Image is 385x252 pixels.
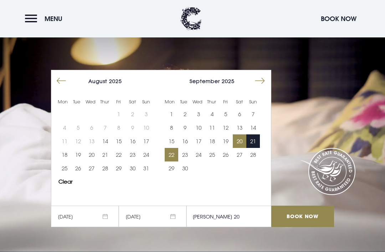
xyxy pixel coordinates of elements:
td: Choose Sunday, August 17, 2025 as your start date. [139,134,153,148]
button: 21 [246,134,260,148]
td: Choose Thursday, August 21, 2025 as your start date. [98,148,112,161]
td: Choose Saturday, August 16, 2025 as your start date. [126,134,139,148]
button: 24 [139,148,153,161]
button: 28 [246,148,260,161]
button: Book Now [317,11,360,26]
span: August [88,78,107,84]
button: 15 [165,134,178,148]
button: 12 [219,121,232,134]
input: Book Now [271,206,334,227]
span: September [190,78,220,84]
td: Choose Tuesday, September 2, 2025 as your start date. [178,107,192,121]
button: 27 [85,161,98,175]
span: [DATE] [51,206,119,227]
button: 30 [126,161,139,175]
td: Choose Friday, September 5, 2025 as your start date. [219,107,232,121]
td: Choose Monday, August 25, 2025 as your start date. [58,161,71,175]
td: Choose Tuesday, September 30, 2025 as your start date. [178,161,192,175]
td: Choose Wednesday, September 3, 2025 as your start date. [192,107,205,121]
button: 13 [233,121,246,134]
button: 19 [71,148,85,161]
button: 1 [165,107,178,121]
td: Choose Friday, August 15, 2025 as your start date. [112,134,125,148]
td: Choose Monday, September 29, 2025 as your start date. [165,161,178,175]
button: 18 [58,148,71,161]
td: Choose Monday, September 15, 2025 as your start date. [165,134,178,148]
button: 3 [192,107,205,121]
td: Choose Monday, September 8, 2025 as your start date. [165,121,178,134]
td: Selected. Saturday, September 20, 2025 [233,134,246,148]
button: 11 [205,121,219,134]
button: Move backward to switch to the previous month. [55,74,68,88]
button: Menu [25,11,66,26]
button: 30 [178,161,192,175]
button: Clear [58,179,73,184]
button: 17 [139,134,153,148]
td: Choose Saturday, September 6, 2025 as your start date. [233,107,246,121]
td: Choose Sunday, September 21, 2025 as your start date. [246,134,260,148]
td: Choose Sunday, August 31, 2025 as your start date. [139,161,153,175]
td: Choose Thursday, September 25, 2025 as your start date. [205,148,219,161]
button: 20 [233,134,246,148]
td: Choose Tuesday, September 9, 2025 as your start date. [178,121,192,134]
td: Choose Thursday, September 11, 2025 as your start date. [205,121,219,134]
td: Choose Sunday, September 7, 2025 as your start date. [246,107,260,121]
button: 25 [205,148,219,161]
td: Choose Tuesday, September 23, 2025 as your start date. [178,148,192,161]
button: 17 [192,134,205,148]
td: Choose Thursday, September 4, 2025 as your start date. [205,107,219,121]
td: Choose Friday, September 12, 2025 as your start date. [219,121,232,134]
td: Choose Sunday, August 24, 2025 as your start date. [139,148,153,161]
button: 5 [219,107,232,121]
button: 28 [98,161,112,175]
span: 2025 [222,78,235,84]
button: 9 [178,121,192,134]
td: Choose Wednesday, August 20, 2025 as your start date. [85,148,98,161]
td: Choose Saturday, August 30, 2025 as your start date. [126,161,139,175]
button: 22 [112,148,125,161]
button: 16 [178,134,192,148]
td: Choose Wednesday, September 10, 2025 as your start date. [192,121,205,134]
button: 7 [246,107,260,121]
td: Choose Saturday, September 13, 2025 as your start date. [233,121,246,134]
td: Choose Tuesday, September 16, 2025 as your start date. [178,134,192,148]
td: Choose Thursday, September 18, 2025 as your start date. [205,134,219,148]
button: 24 [192,148,205,161]
td: Choose Tuesday, August 19, 2025 as your start date. [71,148,85,161]
td: Choose Wednesday, September 17, 2025 as your start date. [192,134,205,148]
td: Selected. Monday, September 22, 2025 [165,148,178,161]
button: 26 [219,148,232,161]
button: 29 [112,161,125,175]
button: 21 [98,148,112,161]
td: Choose Thursday, August 28, 2025 as your start date. [98,161,112,175]
button: 22 [165,148,178,161]
td: Choose Monday, September 1, 2025 as your start date. [165,107,178,121]
button: 8 [165,121,178,134]
button: 20 [85,148,98,161]
td: Choose Monday, August 18, 2025 as your start date. [58,148,71,161]
button: 31 [139,161,153,175]
button: 18 [205,134,219,148]
td: Choose Friday, August 22, 2025 as your start date. [112,148,125,161]
td: Choose Thursday, August 14, 2025 as your start date. [98,134,112,148]
button: 23 [126,148,139,161]
td: Choose Sunday, September 28, 2025 as your start date. [246,148,260,161]
button: 19 [219,134,232,148]
span: Menu [45,15,62,23]
button: 23 [178,148,192,161]
button: 4 [205,107,219,121]
td: Choose Friday, September 19, 2025 as your start date. [219,134,232,148]
button: 15 [112,134,125,148]
button: 16 [126,134,139,148]
span: 2025 [109,78,122,84]
td: Choose Sunday, September 14, 2025 as your start date. [246,121,260,134]
button: 6 [233,107,246,121]
td: Choose Wednesday, August 27, 2025 as your start date. [85,161,98,175]
td: Choose Friday, September 26, 2025 as your start date. [219,148,232,161]
td: Choose Wednesday, September 24, 2025 as your start date. [192,148,205,161]
button: 26 [71,161,85,175]
td: Choose Friday, August 29, 2025 as your start date. [112,161,125,175]
button: 14 [246,121,260,134]
button: 29 [165,161,178,175]
td: Choose Tuesday, August 26, 2025 as your start date. [71,161,85,175]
